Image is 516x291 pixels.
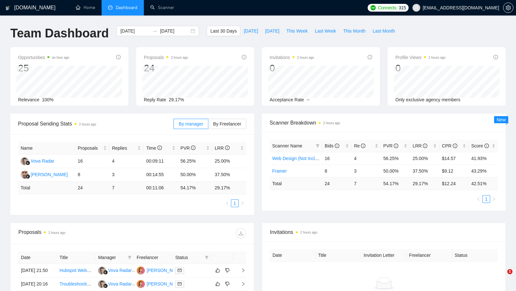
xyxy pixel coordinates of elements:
td: 37.50% [212,168,246,182]
span: Replies [112,145,136,152]
button: left [475,195,482,203]
span: Scanner Breakdown [270,119,498,127]
img: VR [21,157,29,165]
td: Troubleshooting Pardot WordPress Plugin Connection Issues [57,277,96,291]
td: Hubspot Website Designer [57,264,96,277]
span: info-circle [453,144,457,148]
span: Reply Rate [144,97,166,102]
li: Next Page [490,195,498,203]
span: Invitations [270,54,314,61]
li: 1 [231,199,239,207]
a: AI[PERSON_NAME] [21,172,68,177]
span: PVR [181,145,196,151]
td: 8 [322,165,352,177]
time: 2 hours ago [297,56,314,59]
img: AI [21,171,29,179]
div: 0 [270,62,314,74]
td: 41.93% [469,152,498,165]
span: dashboard [108,5,113,10]
th: Status [452,249,498,262]
img: gigradar-bm.png [103,270,108,275]
a: AL[PERSON_NAME] [137,281,184,286]
span: Last Week [315,27,336,35]
span: setting [503,5,513,10]
th: Manager [95,251,134,264]
td: 54.17 % [178,182,212,194]
span: Bids [325,143,339,148]
span: filter [316,144,320,148]
img: gigradar-bm.png [103,284,108,288]
span: [DATE] [265,27,279,35]
td: 4 [109,155,144,168]
span: This Week [286,27,308,35]
td: $14.57 [439,152,469,165]
span: Opportunities [18,54,69,61]
span: info-circle [225,145,230,150]
span: 1 [507,269,512,274]
td: 29.17 % [212,182,246,194]
td: 00:11:06 [144,182,178,194]
div: Vova Radar [108,280,132,287]
img: AL [137,280,145,288]
button: like [214,266,222,274]
time: 2 hours ago [171,56,188,59]
time: 2 hours ago [48,231,65,235]
span: Proposal Sending Stats [18,120,174,128]
span: 315 [399,4,406,11]
time: 2 hours ago [300,231,317,234]
span: By Freelancer [213,121,241,126]
td: 16 [322,152,352,165]
span: info-circle [191,145,195,150]
input: Start date [120,27,150,35]
span: New [497,117,506,122]
button: setting [503,3,513,13]
span: Only exclusive agency members [395,97,461,102]
th: Date [18,251,57,264]
span: filter [205,256,209,259]
td: 42.51 % [469,177,498,190]
td: 25.00% [410,152,439,165]
th: Proposals [75,142,109,155]
img: upwork-logo.png [371,5,376,10]
span: right [236,282,245,286]
span: Connects: [378,4,397,11]
a: Framer [272,168,287,174]
time: 2 hours ago [79,123,96,126]
a: Web Design (Not Including Ecommerce / Shopify) [272,156,372,161]
td: Total [270,177,322,190]
td: 37.50% [410,165,439,177]
span: Re [354,143,366,148]
span: filter [126,253,133,262]
th: Invitation Letter [361,249,406,262]
td: 56.25% [381,152,410,165]
span: Acceptance Rate [270,97,304,102]
span: info-circle [423,144,427,148]
img: gigradar-bm.png [25,161,30,165]
button: like [214,280,222,288]
time: an hour ago [52,56,69,59]
span: right [492,197,496,201]
img: gigradar-bm.png [25,174,30,179]
td: 4 [352,152,381,165]
th: Freelancer [134,251,173,264]
td: 56.25% [178,155,212,168]
span: info-circle [157,145,162,150]
span: dislike [225,281,230,286]
span: swap-right [152,28,157,34]
td: 50.00% [381,165,410,177]
div: Proposals [18,228,132,238]
th: Freelancer [407,249,452,262]
button: Last 30 Days [207,26,240,36]
span: Last 30 Days [210,27,237,35]
button: dislike [223,266,231,274]
img: logo [5,3,10,13]
span: mail [178,282,182,286]
td: [DATE] 21:50 [18,264,57,277]
span: Dashboard [116,5,137,10]
span: info-circle [368,55,372,59]
span: Relevance [18,97,39,102]
div: 0 [395,62,446,74]
td: 3 [352,165,381,177]
td: 24 [75,182,109,194]
span: download [236,231,246,236]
